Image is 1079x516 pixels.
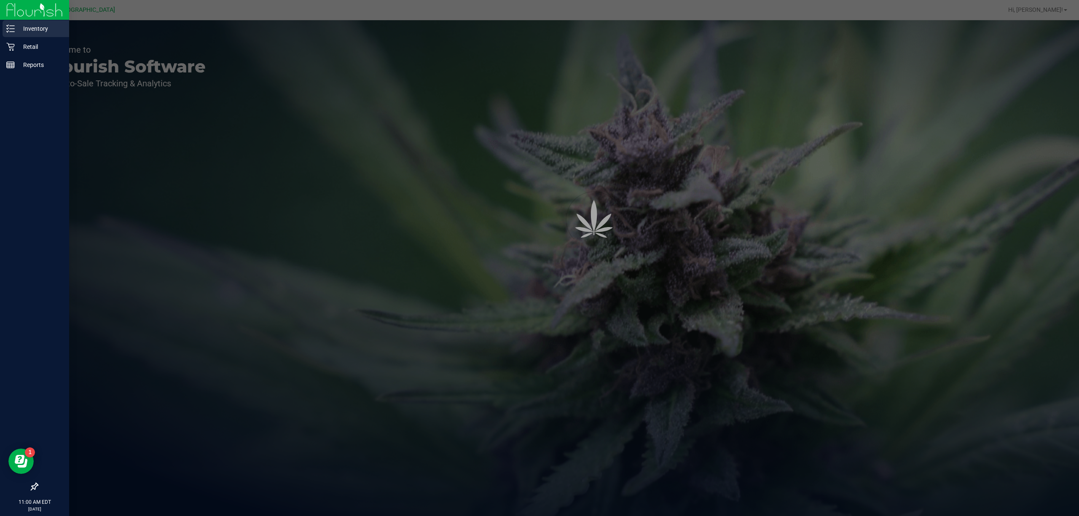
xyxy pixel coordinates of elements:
[4,506,65,512] p: [DATE]
[4,498,65,506] p: 11:00 AM EDT
[15,42,65,52] p: Retail
[8,449,34,474] iframe: Resource center
[15,60,65,70] p: Reports
[15,24,65,34] p: Inventory
[25,447,35,457] iframe: Resource center unread badge
[6,43,15,51] inline-svg: Retail
[6,61,15,69] inline-svg: Reports
[6,24,15,33] inline-svg: Inventory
